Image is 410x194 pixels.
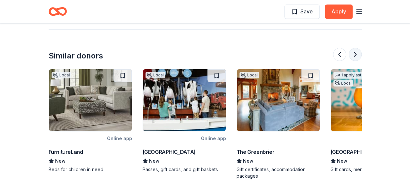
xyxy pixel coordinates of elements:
div: Online app [107,134,132,142]
div: FurnitureLand [49,148,83,156]
div: Beds for children in need [49,166,132,173]
div: Similar donors [49,51,103,61]
a: Image for FurnitureLandLocalOnline appFurnitureLandNewBeds for children in need [49,69,132,173]
img: Image for FurnitureLand [49,69,132,131]
div: Local [239,72,259,78]
div: [GEOGRAPHIC_DATA] [143,148,196,156]
div: The Greenbrier [236,148,274,156]
span: New [149,157,159,165]
div: Local [333,80,353,87]
span: New [337,157,347,165]
div: Online app [201,134,226,142]
span: New [243,157,253,165]
span: Save [300,7,313,16]
div: 1 apply last week [333,72,374,79]
div: Local [145,72,165,78]
div: Passes, gift cards, and gift baskets [143,166,226,173]
a: Image for The GreenbrierLocalThe GreenbrierNewGift certificates, accommodation packages [236,69,320,179]
div: Local [52,72,71,78]
button: Save [284,5,320,19]
a: Image for Fair Oaks FarmLocalOnline app[GEOGRAPHIC_DATA]NewPasses, gift cards, and gift baskets [143,69,226,173]
span: New [55,157,66,165]
a: Home [49,4,67,19]
img: Image for The Greenbrier [237,69,320,131]
div: [GEOGRAPHIC_DATA] [330,148,384,156]
button: Apply [325,5,353,19]
img: Image for Fair Oaks Farm [143,69,226,131]
div: Gift certificates, accommodation packages [236,166,320,179]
